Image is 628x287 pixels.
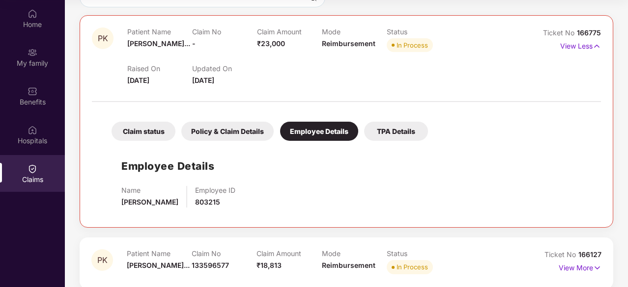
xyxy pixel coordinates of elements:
p: Updated On [192,64,257,73]
span: Ticket No [544,250,578,259]
p: Status [387,27,452,36]
span: [PERSON_NAME]... [127,39,190,48]
p: Claim Amount [257,27,322,36]
div: Claim status [112,122,175,141]
span: - [192,39,196,48]
span: Reimbursement [322,39,375,48]
p: View Less [560,38,601,52]
p: Claim No [192,249,257,258]
img: svg+xml;base64,PHN2ZyB4bWxucz0iaHR0cDovL3d3dy53My5vcmcvMjAwMC9zdmciIHdpZHRoPSIxNyIgaGVpZ2h0PSIxNy... [593,262,601,273]
span: Reimbursement [322,261,375,269]
span: PK [97,256,108,264]
div: Employee Details [280,122,358,141]
span: ₹18,813 [257,261,282,269]
p: View More [559,260,601,273]
span: 166127 [578,250,601,259]
p: Mode [322,249,387,258]
span: 166775 [577,28,601,37]
img: svg+xml;base64,PHN2ZyBpZD0iSG9tZSIgeG1sbnM9Imh0dHA6Ly93d3cudzMub3JnLzIwMDAvc3ZnIiB3aWR0aD0iMjAiIG... [28,9,37,19]
div: In Process [397,262,428,272]
span: ₹23,000 [257,39,285,48]
p: Patient Name [127,249,192,258]
img: svg+xml;base64,PHN2ZyBpZD0iSG9zcGl0YWxzIiB4bWxucz0iaHR0cDovL3d3dy53My5vcmcvMjAwMC9zdmciIHdpZHRoPS... [28,125,37,135]
span: 133596577 [192,261,229,269]
div: In Process [397,40,428,50]
p: Employee ID [195,186,235,194]
img: svg+xml;base64,PHN2ZyB4bWxucz0iaHR0cDovL3d3dy53My5vcmcvMjAwMC9zdmciIHdpZHRoPSIxNyIgaGVpZ2h0PSIxNy... [593,41,601,52]
img: svg+xml;base64,PHN2ZyB3aWR0aD0iMjAiIGhlaWdodD0iMjAiIHZpZXdCb3g9IjAgMCAyMCAyMCIgZmlsbD0ibm9uZSIgeG... [28,48,37,57]
img: svg+xml;base64,PHN2ZyBpZD0iQmVuZWZpdHMiIHhtbG5zPSJodHRwOi8vd3d3LnczLm9yZy8yMDAwL3N2ZyIgd2lkdGg9Ij... [28,86,37,96]
span: [DATE] [192,76,214,84]
span: PK [98,34,108,43]
span: [PERSON_NAME] [121,198,178,206]
h1: Employee Details [121,158,214,174]
img: svg+xml;base64,PHN2ZyBpZD0iQ2xhaW0iIHhtbG5zPSJodHRwOi8vd3d3LnczLm9yZy8yMDAwL3N2ZyIgd2lkdGg9IjIwIi... [28,164,37,174]
p: Claim Amount [257,249,321,258]
p: Mode [322,27,387,36]
span: [PERSON_NAME]... [127,261,190,269]
div: TPA Details [364,122,428,141]
p: Patient Name [127,27,192,36]
span: 803215 [195,198,220,206]
p: Name [121,186,178,194]
p: Raised On [127,64,192,73]
span: [DATE] [127,76,149,84]
p: Status [387,249,452,258]
p: Claim No [192,27,257,36]
span: Ticket No [543,28,577,37]
div: Policy & Claim Details [181,122,274,141]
